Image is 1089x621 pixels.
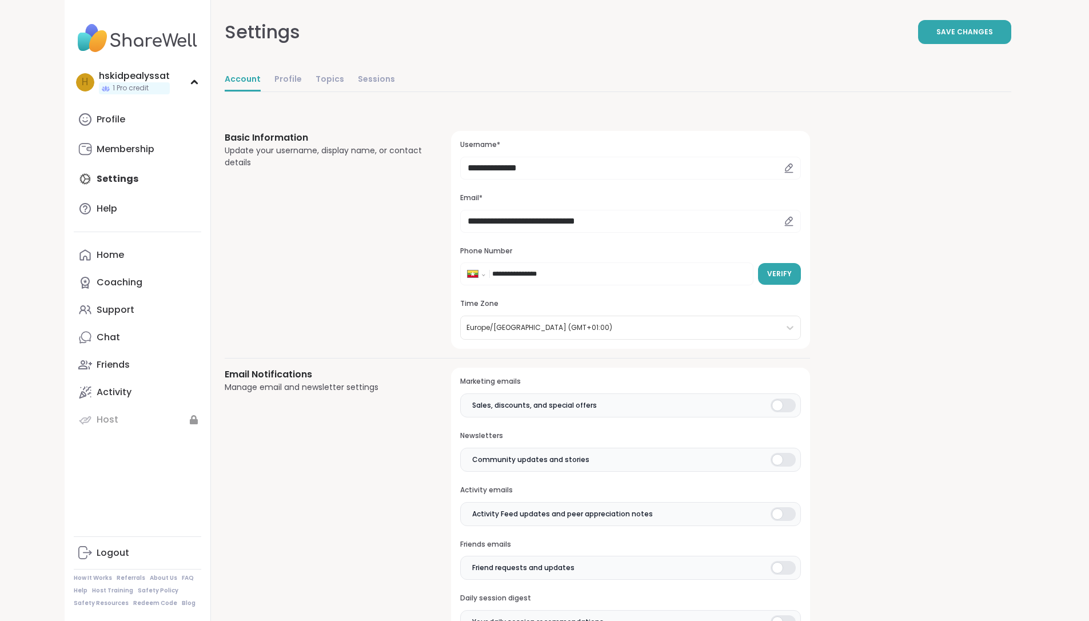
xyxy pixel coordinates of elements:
a: Redeem Code [133,599,177,607]
a: Friends [74,351,201,379]
a: Topics [316,69,344,91]
img: ShareWell Nav Logo [74,18,201,58]
span: Friend requests and updates [472,563,575,573]
a: Safety Policy [138,587,178,595]
h3: Phone Number [460,246,800,256]
div: Home [97,249,124,261]
h3: Email Notifications [225,368,424,381]
a: Account [225,69,261,91]
span: Activity Feed updates and peer appreciation notes [472,509,653,519]
span: Sales, discounts, and special offers [472,400,597,411]
span: Save Changes [936,27,993,37]
a: Help [74,195,201,222]
h3: Username* [460,140,800,150]
div: Profile [97,113,125,126]
a: Coaching [74,269,201,296]
a: Support [74,296,201,324]
div: Manage email and newsletter settings [225,381,424,393]
a: Membership [74,136,201,163]
h3: Newsletters [460,431,800,441]
span: 1 Pro credit [113,83,149,93]
div: Settings [225,18,300,46]
a: FAQ [182,574,194,582]
a: Profile [74,106,201,133]
button: Save Changes [918,20,1011,44]
div: Friends [97,359,130,371]
a: Host [74,406,201,433]
h3: Marketing emails [460,377,800,387]
a: How It Works [74,574,112,582]
div: hskidpealyssat [99,70,170,82]
div: Coaching [97,276,142,289]
a: Safety Resources [74,599,129,607]
a: Host Training [92,587,133,595]
div: Activity [97,386,131,399]
a: About Us [150,574,177,582]
a: Activity [74,379,201,406]
a: Blog [182,599,196,607]
div: Host [97,413,118,426]
h3: Daily session digest [460,594,800,603]
div: Update your username, display name, or contact details [225,145,424,169]
h3: Friends emails [460,540,800,550]
span: Verify [767,269,792,279]
a: Home [74,241,201,269]
div: Support [97,304,134,316]
h3: Basic Information [225,131,424,145]
button: Verify [758,263,801,285]
div: Chat [97,331,120,344]
h3: Activity emails [460,485,800,495]
a: Chat [74,324,201,351]
h3: Email* [460,193,800,203]
div: Membership [97,143,154,156]
span: Community updates and stories [472,455,589,465]
a: Profile [274,69,302,91]
div: Logout [97,547,129,559]
a: Help [74,587,87,595]
a: Sessions [358,69,395,91]
a: Referrals [117,574,145,582]
a: Logout [74,539,201,567]
span: h [82,75,88,90]
div: Help [97,202,117,215]
h3: Time Zone [460,299,800,309]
